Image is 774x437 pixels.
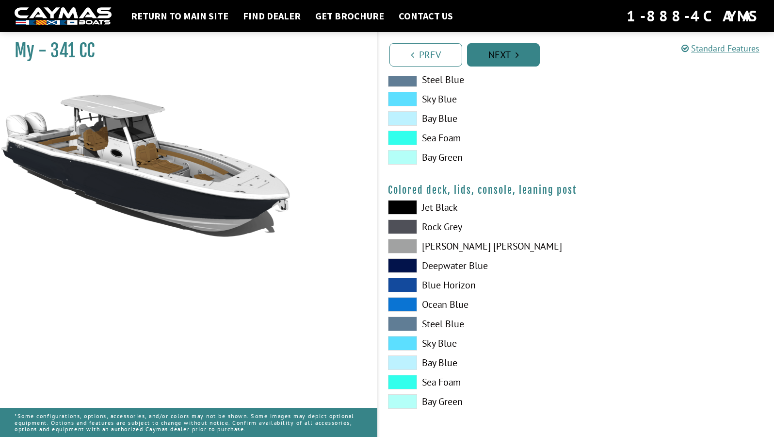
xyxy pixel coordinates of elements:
[467,43,540,67] a: Next
[388,297,566,312] label: Ocean Blue
[388,92,566,106] label: Sky Blue
[388,278,566,292] label: Blue Horizon
[388,355,566,370] label: Bay Blue
[388,239,566,253] label: [PERSON_NAME] [PERSON_NAME]
[387,42,774,67] ul: Pagination
[388,219,566,234] label: Rock Grey
[388,111,566,126] label: Bay Blue
[310,10,389,22] a: Get Brochure
[389,43,462,67] a: Prev
[15,408,363,437] p: *Some configurations, options, accessories, and/or colors may not be shown. Some images may depic...
[681,43,759,54] a: Standard Features
[394,10,458,22] a: Contact Us
[388,394,566,409] label: Bay Green
[388,131,566,145] label: Sea Foam
[388,258,566,273] label: Deepwater Blue
[15,7,112,25] img: white-logo-c9c8dbefe5ff5ceceb0f0178aa75bf4bb51f6bca0971e226c86eb53dfe498488.png
[388,72,566,87] label: Steel Blue
[388,200,566,215] label: Jet Black
[388,317,566,331] label: Steel Blue
[126,10,233,22] a: Return to main site
[15,40,353,62] h1: My - 341 CC
[388,336,566,351] label: Sky Blue
[238,10,306,22] a: Find Dealer
[388,375,566,389] label: Sea Foam
[627,5,759,27] div: 1-888-4CAYMAS
[388,150,566,165] label: Bay Green
[388,184,764,196] h4: Colored deck, lids, console, leaning post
